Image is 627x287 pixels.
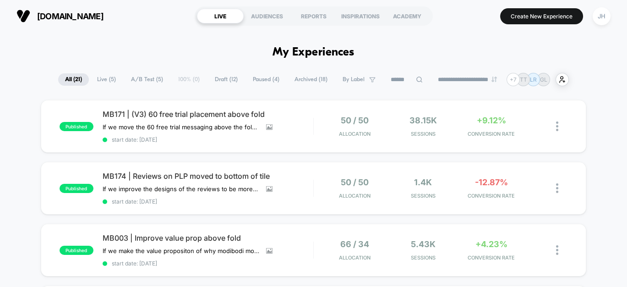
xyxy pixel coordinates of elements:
div: ACADEMY [384,9,431,23]
span: +9.12% [476,116,506,125]
span: start date: [DATE] [103,136,313,143]
span: 66 / 34 [340,239,369,249]
span: 1.4k [414,177,432,187]
img: Visually logo [16,9,30,23]
span: Allocation [339,193,371,199]
div: INSPIRATIONS [337,9,384,23]
img: close [556,245,558,255]
img: close [556,121,558,131]
span: start date: [DATE] [103,198,313,205]
span: If we move the 60 free trial messaging above the fold for mobile,then conversions will increase,b... [103,123,259,131]
span: 5.43k [411,239,436,249]
div: LIVE [197,9,244,23]
span: All ( 21 ) [58,73,89,86]
span: published [60,122,93,131]
span: -12.87% [474,177,507,187]
span: 50 / 50 [341,116,369,125]
span: If we make the value propositon of why modibodi more clear above the fold,then conversions will i... [103,247,259,254]
span: MB003 | Improve value prop above fold [103,233,313,243]
div: AUDIENCES [244,9,290,23]
span: A/B Test ( 5 ) [124,73,170,86]
span: By Label [343,76,365,83]
h1: My Experiences [273,46,354,59]
span: If we improve the designs of the reviews to be more visible and credible,then conversions will in... [103,185,259,193]
span: CONVERSION RATE [459,131,523,137]
span: Live ( 5 ) [90,73,123,86]
div: JH [593,7,611,25]
span: Sessions [391,131,455,137]
span: start date: [DATE] [103,260,313,267]
img: close [556,183,558,193]
span: published [60,246,93,255]
span: Sessions [391,193,455,199]
span: 38.15k [409,116,437,125]
span: 50 / 50 [341,177,369,187]
button: Create New Experience [500,8,583,24]
span: Allocation [339,131,371,137]
span: MB174 | Reviews on PLP moved to bottom of tile [103,171,313,181]
button: JH [590,7,613,26]
span: Sessions [391,254,455,261]
div: REPORTS [290,9,337,23]
span: CONVERSION RATE [459,254,523,261]
p: LR [530,76,537,83]
span: published [60,184,93,193]
span: Archived ( 18 ) [288,73,334,86]
span: +4.23% [475,239,507,249]
p: TT [520,76,527,83]
span: Draft ( 12 ) [208,73,245,86]
p: GL [540,76,547,83]
span: Paused ( 4 ) [246,73,286,86]
span: Allocation [339,254,371,261]
span: CONVERSION RATE [459,193,523,199]
div: + 7 [507,73,520,86]
span: MB171 | (V3) 60 free trial placement above fold [103,110,313,119]
img: end [491,77,497,82]
button: [DOMAIN_NAME] [14,9,106,23]
span: [DOMAIN_NAME] [37,11,104,21]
